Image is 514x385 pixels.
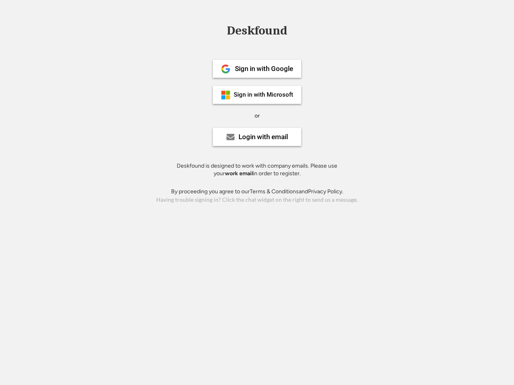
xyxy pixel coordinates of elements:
a: Terms & Conditions [250,188,299,195]
div: or [255,112,260,120]
div: Sign in with Microsoft [234,92,293,98]
div: Sign in with Google [235,65,293,72]
div: Deskfound is designed to work with company emails. Please use your in order to register. [167,162,347,178]
div: Deskfound [223,24,291,37]
div: By proceeding you agree to our and [171,188,343,196]
a: Privacy Policy. [308,188,343,195]
img: 1024px-Google__G__Logo.svg.png [221,64,230,74]
div: Login with email [239,134,288,140]
strong: work email [225,170,253,177]
img: ms-symbollockup_mssymbol_19.png [221,90,230,100]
